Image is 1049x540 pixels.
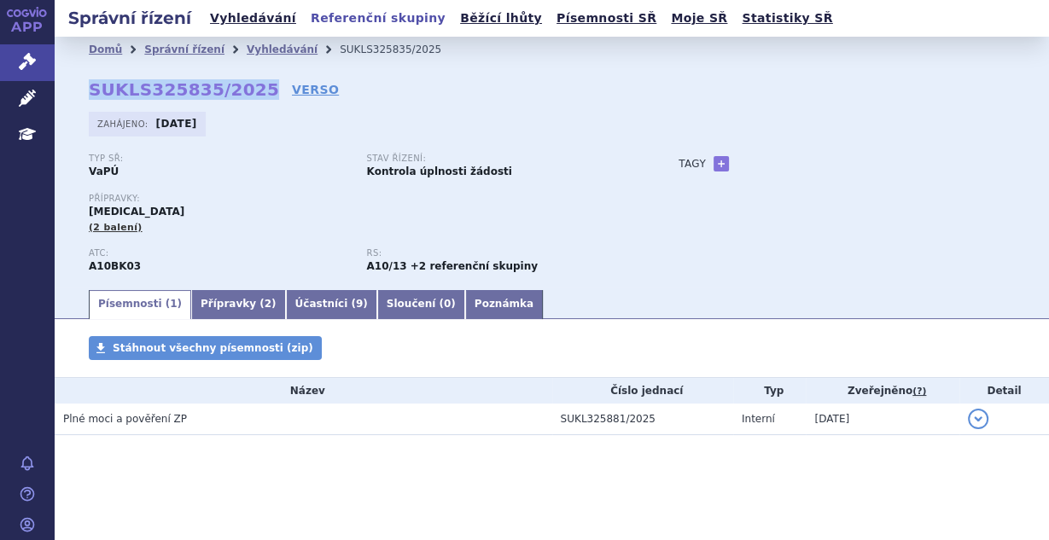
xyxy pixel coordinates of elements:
p: Přípravky: [89,194,644,204]
span: 2 [265,298,271,310]
a: + [714,156,729,171]
a: Přípravky (2) [191,290,286,319]
a: Stáhnout všechny písemnosti (zip) [89,336,322,360]
a: Moje SŘ [666,7,732,30]
span: [MEDICAL_DATA] [89,206,184,218]
a: Statistiky SŘ [737,7,837,30]
th: Název [55,378,552,404]
a: VERSO [292,81,339,98]
strong: Kontrola úplnosti žádosti [367,165,512,177]
a: Vyhledávání [205,7,301,30]
span: 0 [444,298,451,310]
span: 9 [356,298,363,310]
p: ATC: [89,248,350,258]
th: Typ [733,378,807,404]
strong: [DATE] [156,118,197,130]
p: Stav řízení: [367,154,628,164]
td: SUKL325881/2025 [552,404,733,435]
a: Účastníci (9) [286,290,377,319]
strong: SUKLS325835/2025 [89,79,279,100]
span: Stáhnout všechny písemnosti (zip) [113,342,313,354]
strong: +2 referenční skupiny [411,260,538,272]
a: Domů [89,44,122,55]
button: detail [968,409,988,429]
span: 1 [170,298,177,310]
a: Poznámka [465,290,543,319]
span: (2 balení) [89,222,143,233]
strong: metformin a vildagliptin [367,260,407,272]
a: Písemnosti SŘ [551,7,661,30]
p: Typ SŘ: [89,154,350,164]
a: Běžící lhůty [455,7,547,30]
a: Referenční skupiny [306,7,451,30]
a: Sloučení (0) [377,290,465,319]
h2: Správní řízení [55,6,205,30]
abbr: (?) [912,386,926,398]
a: Písemnosti (1) [89,290,191,319]
th: Detail [959,378,1049,404]
th: Číslo jednací [552,378,733,404]
td: [DATE] [806,404,959,435]
span: Interní [742,413,775,425]
h3: Tagy [679,154,706,174]
span: Zahájeno: [97,117,151,131]
a: Vyhledávání [247,44,318,55]
p: RS: [367,248,628,258]
th: Zveřejněno [806,378,959,404]
a: Správní řízení [144,44,224,55]
li: SUKLS325835/2025 [340,37,463,62]
strong: EMPAGLIFLOZIN [89,260,141,272]
span: Plné moci a pověření ZP [63,413,187,425]
strong: VaPÚ [89,165,119,177]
